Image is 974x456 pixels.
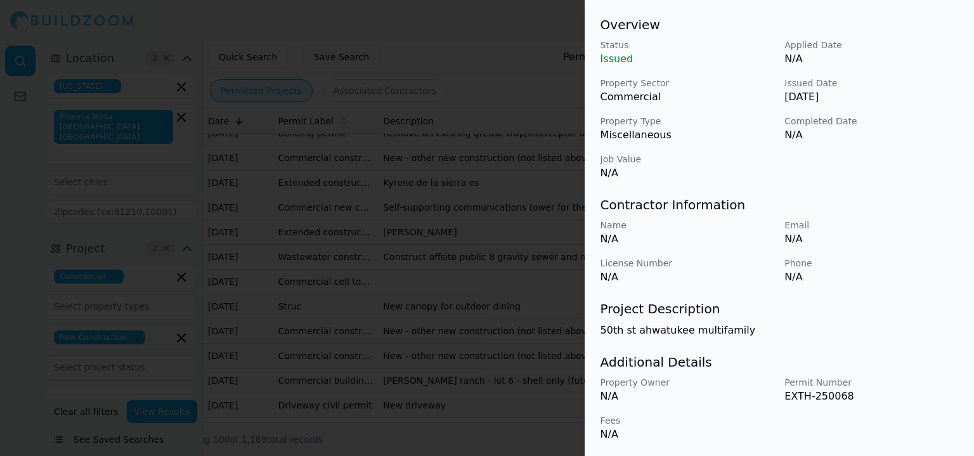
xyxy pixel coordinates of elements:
[601,376,775,389] p: Property Owner
[784,231,959,247] p: N/A
[601,389,775,404] p: N/A
[601,153,775,166] p: Job Value
[784,219,959,231] p: Email
[601,51,775,67] p: Issued
[601,16,959,34] h3: Overview
[601,270,775,285] p: N/A
[601,196,959,214] h3: Contractor Information
[601,414,775,427] p: Fees
[601,89,775,105] p: Commercial
[601,427,775,442] p: N/A
[784,77,959,89] p: Issued Date
[601,39,775,51] p: Status
[601,231,775,247] p: N/A
[784,389,959,404] p: EXTH-250068
[784,89,959,105] p: [DATE]
[601,323,959,338] p: 50th st ahwatukee multifamily
[601,219,775,231] p: Name
[601,300,959,318] h3: Project Description
[784,257,959,270] p: Phone
[784,127,959,143] p: N/A
[784,39,959,51] p: Applied Date
[784,376,959,389] p: Permit Number
[601,115,775,127] p: Property Type
[601,166,775,181] p: N/A
[601,353,959,371] h3: Additional Details
[601,77,775,89] p: Property Sector
[601,127,775,143] p: Miscellaneous
[784,270,959,285] p: N/A
[601,257,775,270] p: License Number
[784,51,959,67] p: N/A
[784,115,959,127] p: Completed Date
